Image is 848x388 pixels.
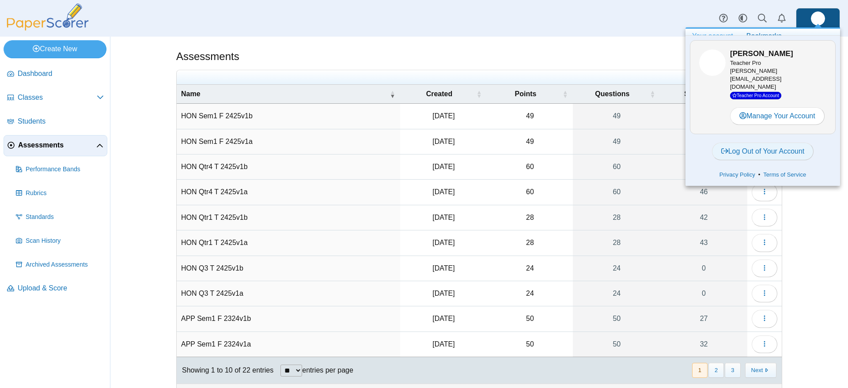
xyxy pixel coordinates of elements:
a: 60 [573,180,660,204]
span: Questions [595,90,629,98]
h1: Assessments [176,49,239,64]
td: 50 [487,306,573,331]
a: 60 [573,154,660,179]
a: Standards [12,207,107,228]
a: Alerts [772,9,791,28]
a: Privacy Policy [716,170,758,179]
td: 28 [487,205,573,230]
a: 49 [573,104,660,128]
a: Students [4,111,107,132]
a: 42 [660,205,747,230]
td: HON Qtr4 T 2425v1a [177,180,400,205]
div: Showing 1 to 10 of 22 entries [177,357,273,384]
td: APP Sem1 F 2324v1b [177,306,400,331]
a: ps.8EHCIG3N8Vt7GEG8 [796,8,840,29]
time: Oct 17, 2024 at 5:43 PM [432,214,454,221]
td: HON Q3 T 2425v1b [177,256,400,281]
a: 42 [660,154,747,179]
span: Archived Assessments [26,260,104,269]
a: 28 [573,230,660,255]
span: Upload & Score [18,283,104,293]
td: HON Q3 T 2425v1a [177,281,400,306]
img: PaperScorer [4,4,92,30]
a: Manage Your Account [730,107,825,125]
a: 32 [660,332,747,357]
span: Points : Activate to sort [562,85,568,103]
a: 0 [660,256,747,281]
td: 60 [487,154,573,180]
time: Dec 17, 2024 at 8:05 PM [432,112,454,120]
time: Dec 18, 2024 at 2:57 PM [432,315,454,322]
a: Performance Bands [12,159,107,180]
a: 28 [573,205,660,230]
span: Created [426,90,453,98]
time: Dec 18, 2024 at 2:38 PM [432,340,454,348]
a: 27 [660,306,747,331]
span: Students [684,90,714,98]
a: 46 [660,104,747,128]
a: Bookmarks [740,29,788,44]
td: 49 [487,104,573,129]
td: HON Sem1 F 2425v1b [177,104,400,129]
time: Oct 17, 2024 at 5:30 PM [432,239,454,246]
span: Students [18,117,104,126]
button: 2 [708,363,724,377]
span: Performance Bands [26,165,104,174]
a: 24 [573,256,660,281]
td: HON Qtr1 T 2425v1b [177,205,400,230]
h3: [PERSON_NAME] [730,49,826,59]
td: 28 [487,230,573,256]
td: 50 [487,332,573,357]
a: 50 [573,306,660,331]
button: Next [745,363,776,377]
button: 1 [692,363,708,377]
a: Rubrics [12,183,107,204]
td: HON Sem1 F 2425v1a [177,129,400,154]
span: Assessments [18,140,96,150]
span: Teacher Pro Account [730,92,781,99]
span: Points [515,90,537,98]
a: Dashboard [4,64,107,85]
div: • [690,168,836,181]
td: 60 [487,180,573,205]
a: Log Out of Your Account [712,143,814,160]
a: Upload & Score [4,278,107,299]
td: HON Qtr4 T 2425v1b [177,154,400,180]
nav: pagination [691,363,776,377]
td: 24 [487,281,573,306]
span: Scan History [26,237,104,245]
span: Dashboard [18,69,104,79]
span: Scott Richardson [811,11,825,26]
span: Rubrics [26,189,104,198]
a: PaperScorer [4,24,92,32]
span: Teacher Pro [730,60,761,66]
span: Standards [26,213,104,222]
a: 0 [660,281,747,306]
time: Dec 17, 2024 at 6:39 PM [432,138,454,145]
td: APP Sem1 F 2324v1a [177,332,400,357]
time: Jun 9, 2025 at 4:47 PM [432,163,454,170]
span: Questions : Activate to sort [650,85,655,103]
span: Created : Activate to sort [476,85,481,103]
div: [PERSON_NAME][EMAIL_ADDRESS][DOMAIN_NAME] [730,59,826,99]
a: Create New [4,40,106,58]
time: Jun 9, 2025 at 3:22 PM [432,188,454,196]
a: Assessments [4,135,107,156]
span: Name [181,90,201,98]
a: 43 [660,230,747,255]
a: Classes [4,87,107,109]
time: Mar 8, 2025 at 4:57 PM [432,290,454,297]
span: Scott Richardson [699,49,726,76]
a: Terms of Service [760,170,809,179]
a: 24 [573,281,660,306]
img: ps.8EHCIG3N8Vt7GEG8 [811,11,825,26]
td: 24 [487,256,573,281]
td: HON Qtr1 T 2425v1a [177,230,400,256]
a: 49 [573,129,660,154]
time: Mar 8, 2025 at 5:11 PM [432,264,454,272]
a: 50 [573,332,660,357]
a: Your account [685,29,740,44]
img: ps.8EHCIG3N8Vt7GEG8 [699,49,726,76]
a: 44 [660,129,747,154]
a: Archived Assessments [12,254,107,275]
